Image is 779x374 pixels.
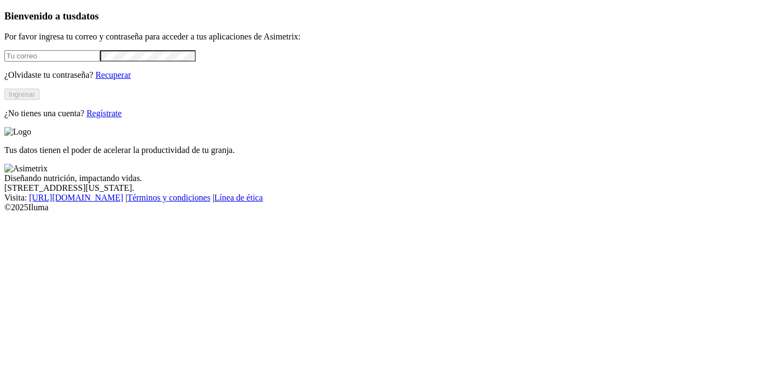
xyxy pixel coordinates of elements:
p: Por favor ingresa tu correo y contraseña para acceder a tus aplicaciones de Asimetrix: [4,32,775,42]
a: [URL][DOMAIN_NAME] [29,193,123,202]
div: Visita : | | [4,193,775,203]
div: [STREET_ADDRESS][US_STATE]. [4,183,775,193]
p: ¿Olvidaste tu contraseña? [4,70,775,80]
button: Ingresar [4,89,39,100]
img: Asimetrix [4,164,48,173]
p: Tus datos tienen el poder de acelerar la productividad de tu granja. [4,145,775,155]
div: © 2025 Iluma [4,203,775,212]
h3: Bienvenido a tus [4,10,775,22]
div: Diseñando nutrición, impactando vidas. [4,173,775,183]
a: Recuperar [95,70,131,79]
span: datos [76,10,99,22]
a: Regístrate [87,109,122,118]
input: Tu correo [4,50,100,62]
img: Logo [4,127,31,137]
a: Línea de ética [214,193,263,202]
p: ¿No tienes una cuenta? [4,109,775,118]
a: Términos y condiciones [127,193,210,202]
